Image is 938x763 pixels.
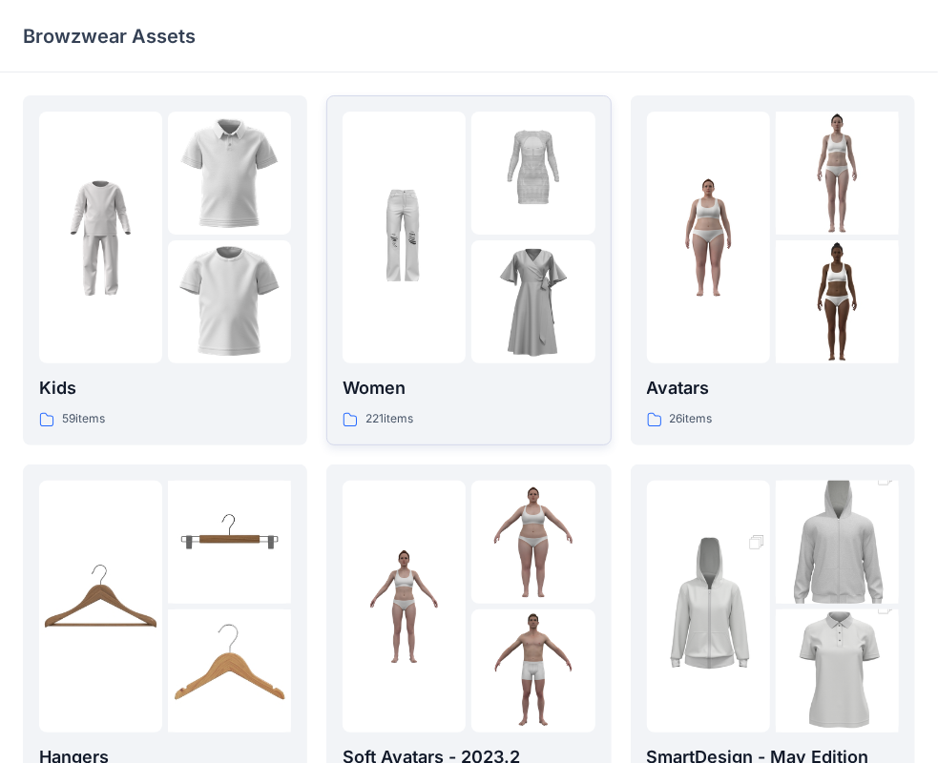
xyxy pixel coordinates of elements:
img: folder 2 [776,112,899,235]
p: Women [343,375,594,402]
img: folder 2 [168,112,291,235]
img: folder 3 [168,240,291,363]
p: 26 items [670,409,713,429]
img: folder 3 [776,240,899,363]
img: folder 1 [647,514,770,699]
a: folder 1folder 2folder 3Kids59items [23,95,307,445]
img: folder 3 [471,240,594,363]
a: folder 1folder 2folder 3Women221items [326,95,611,445]
p: Browzwear Assets [23,23,196,50]
img: folder 1 [39,176,162,299]
img: folder 1 [647,176,770,299]
p: 59 items [62,409,105,429]
img: folder 2 [168,481,291,604]
p: Kids [39,375,291,402]
img: folder 3 [168,609,291,732]
img: folder 2 [776,450,899,635]
img: folder 3 [471,609,594,732]
img: folder 2 [471,481,594,604]
img: folder 1 [343,545,466,668]
a: folder 1folder 2folder 3Avatars26items [631,95,915,445]
img: folder 1 [343,176,466,299]
img: folder 1 [39,545,162,668]
p: Avatars [647,375,899,402]
p: 221 items [365,409,413,429]
img: folder 2 [471,112,594,235]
